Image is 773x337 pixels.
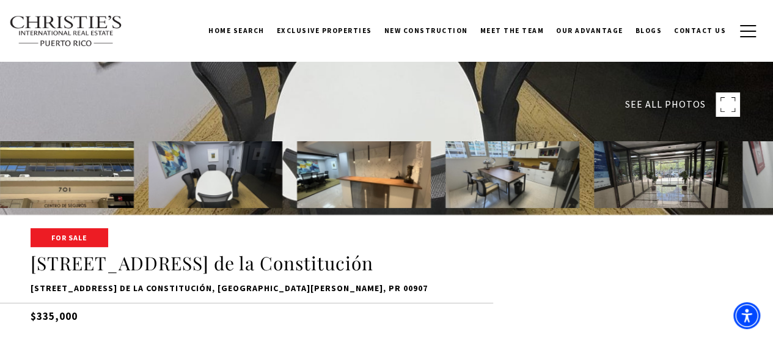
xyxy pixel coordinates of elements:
[9,15,123,47] img: Christie's International Real Estate text transparent background
[629,15,669,46] a: Blogs
[733,302,760,329] div: Accessibility Menu
[31,281,742,296] p: [STREET_ADDRESS] de la Constitución, [GEOGRAPHIC_DATA][PERSON_NAME], PR 00907
[636,26,662,35] span: Blogs
[550,15,629,46] a: Our Advantage
[277,26,372,35] span: Exclusive Properties
[594,141,728,208] img: 701 Av. de la Constitución
[674,26,726,35] span: Contact Us
[31,303,742,324] h5: $335,000
[732,13,764,49] button: button
[148,141,282,208] img: 701 Av. de la Constitución
[384,26,468,35] span: New Construction
[556,26,623,35] span: Our Advantage
[297,141,431,208] img: 701 Av. de la Constitución
[445,141,579,208] img: 701 Av. de la Constitución
[625,97,706,113] span: SEE ALL PHOTOS
[31,252,742,275] h1: [STREET_ADDRESS] de la Constitución
[271,15,378,46] a: Exclusive Properties
[474,15,551,46] a: Meet the Team
[378,15,474,46] a: New Construction
[202,15,271,46] a: Home Search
